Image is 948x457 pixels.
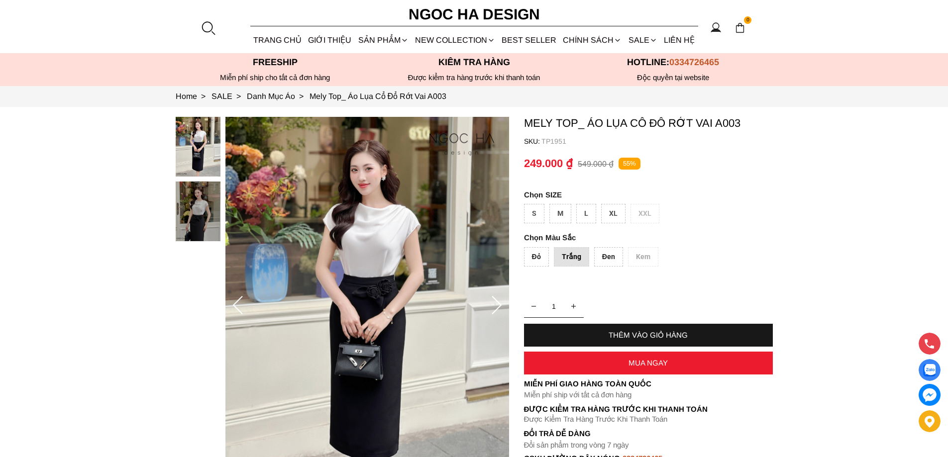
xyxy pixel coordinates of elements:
[176,73,375,82] div: Miễn phí ship cho tất cả đơn hàng
[375,73,574,82] p: Được kiểm tra hàng trước khi thanh toán
[250,27,305,53] a: TRANG CHỦ
[310,92,447,100] a: Link to Mely Top_ Áo Lụa Cổ Đổ Rớt Vai A003
[247,92,310,100] a: Link to Danh Mục Áo
[524,441,630,449] font: Đổi sản phẩm trong vòng 7 ngày
[524,137,541,145] h6: SKU:
[295,92,308,100] span: >
[560,27,625,53] div: Chính sách
[305,27,355,53] a: GIỚI THIỆU
[524,190,773,199] p: SIZE
[524,405,773,414] p: Được Kiểm Tra Hàng Trước Khi Thanh Toán
[919,359,941,381] a: Display image
[524,331,773,339] div: THÊM VÀO GIỎ HÀNG
[524,296,584,316] input: Quantity input
[574,57,773,68] p: Hotline:
[412,27,498,53] a: NEW COLLECTION
[735,22,745,33] img: img-CART-ICON-ksit0nf1
[524,117,773,130] p: Mely Top_ Áo Lụa Cổ Đổ Rớt Vai A003
[176,57,375,68] p: Freeship
[744,16,752,24] span: 0
[211,92,247,100] a: Link to SALE
[524,379,651,388] font: Miễn phí giao hàng toàn quốc
[923,364,936,376] img: Display image
[524,415,773,424] p: Được Kiểm Tra Hàng Trước Khi Thanh Toán
[524,247,549,267] div: Đỏ
[669,57,719,67] span: 0334726465
[499,27,560,53] a: BEST SELLER
[625,27,660,53] a: SALE
[524,157,573,170] p: 249.000 ₫
[660,27,698,53] a: LIÊN HỆ
[594,247,623,267] div: Đen
[524,390,632,399] font: Miễn phí ship với tất cả đơn hàng
[524,204,544,223] div: S
[232,92,245,100] span: >
[524,359,773,367] div: MUA NGAY
[176,92,211,100] a: Link to Home
[176,182,220,241] img: Mely Top_ Áo Lụa Cổ Đổ Rớt Vai A003_mini_1
[355,27,412,53] div: SẢN PHẨM
[438,57,510,67] font: Kiểm tra hàng
[197,92,210,100] span: >
[574,73,773,82] h6: Độc quyền tại website
[601,204,626,223] div: XL
[400,2,549,26] a: Ngoc Ha Design
[541,137,773,145] p: TP1951
[176,117,220,177] img: Mely Top_ Áo Lụa Cổ Đổ Rớt Vai A003_mini_0
[576,204,596,223] div: L
[578,159,614,169] p: 549.000 ₫
[524,233,745,242] p: Màu Sắc
[524,429,773,438] h6: Đổi trả dễ dàng
[554,247,589,267] div: Trắng
[919,384,941,406] a: messenger
[549,204,571,223] div: M
[619,158,640,170] p: 55%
